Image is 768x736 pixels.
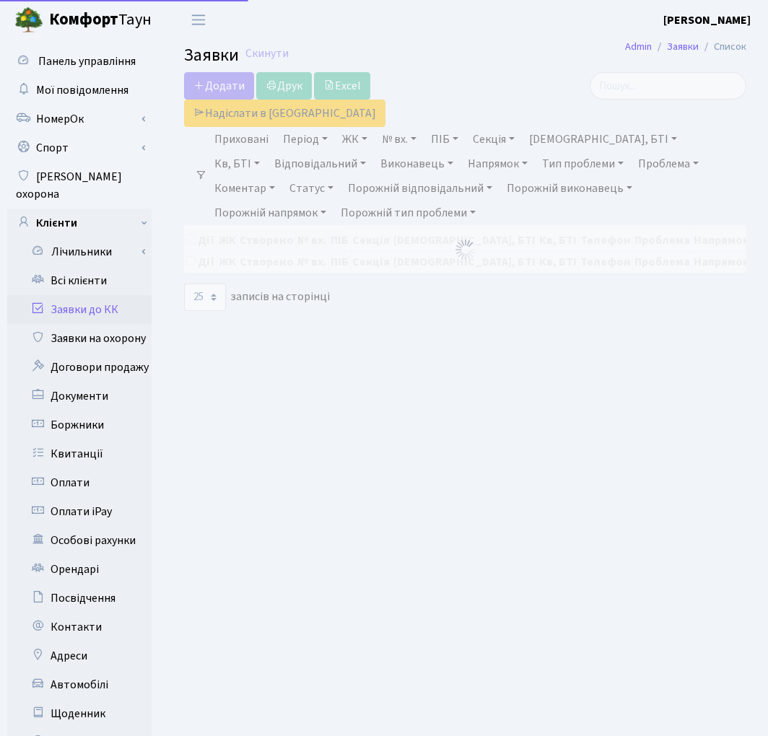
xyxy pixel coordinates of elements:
a: Порожній виконавець [501,176,638,201]
span: Панель управління [38,53,136,69]
a: Надіслати в [GEOGRAPHIC_DATA] [184,100,385,127]
button: Переключити навігацію [180,8,217,32]
a: Напрямок [462,152,533,176]
a: Заявки [667,39,699,54]
a: Особові рахунки [7,526,152,555]
a: Оплати [7,468,152,497]
a: [PERSON_NAME] [663,12,751,29]
a: Період [277,127,333,152]
a: Порожній відповідальний [342,176,498,201]
a: Admin [625,39,652,54]
a: Секція [467,127,520,152]
a: Лічильники [17,237,152,266]
a: Панель управління [7,47,152,76]
a: Щоденник [7,699,152,728]
a: Відповідальний [269,152,372,176]
a: Боржники [7,411,152,439]
a: [PERSON_NAME] охорона [7,162,152,209]
a: Клієнти [7,209,152,237]
span: Таун [49,8,152,32]
a: Проблема [632,152,704,176]
a: Кв, БТІ [209,152,266,176]
a: № вх. [376,127,422,152]
select: записів на сторінці [184,284,226,311]
a: Спорт [7,133,152,162]
label: записів на сторінці [184,284,330,311]
a: Статус [284,176,339,201]
a: Квитанції [7,439,152,468]
a: Оплати iPay [7,497,152,526]
a: Договори продажу [7,353,152,382]
span: Додати [193,78,245,94]
a: Автомобілі [7,670,152,699]
a: Контакти [7,613,152,641]
span: Мої повідомлення [36,82,128,98]
a: Орендарі [7,555,152,584]
nav: breadcrumb [603,32,768,62]
a: Заявки до КК [7,295,152,324]
a: Коментар [209,176,281,201]
input: Пошук... [590,72,746,100]
img: logo.png [14,6,43,35]
a: НомерОк [7,105,152,133]
a: Скинути [245,47,289,61]
a: ЖК [336,127,373,152]
a: Порожній напрямок [209,201,332,225]
li: Список [699,39,746,55]
a: Заявки на охорону [7,324,152,353]
a: Приховані [209,127,274,152]
a: Мої повідомлення [7,76,152,105]
a: ПІБ [425,127,464,152]
a: Тип проблеми [536,152,629,176]
a: Виконавець [375,152,459,176]
a: Всі клієнти [7,266,152,295]
a: Додати [184,72,254,100]
a: Документи [7,382,152,411]
b: Комфорт [49,8,118,31]
a: Excel [314,72,370,100]
b: [PERSON_NAME] [663,12,751,28]
a: [DEMOGRAPHIC_DATA], БТІ [523,127,683,152]
a: Друк [256,72,312,100]
a: Посвідчення [7,584,152,613]
span: Заявки [184,43,239,68]
a: Порожній тип проблеми [335,201,481,225]
img: Обробка... [454,238,477,261]
a: Адреси [7,641,152,670]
